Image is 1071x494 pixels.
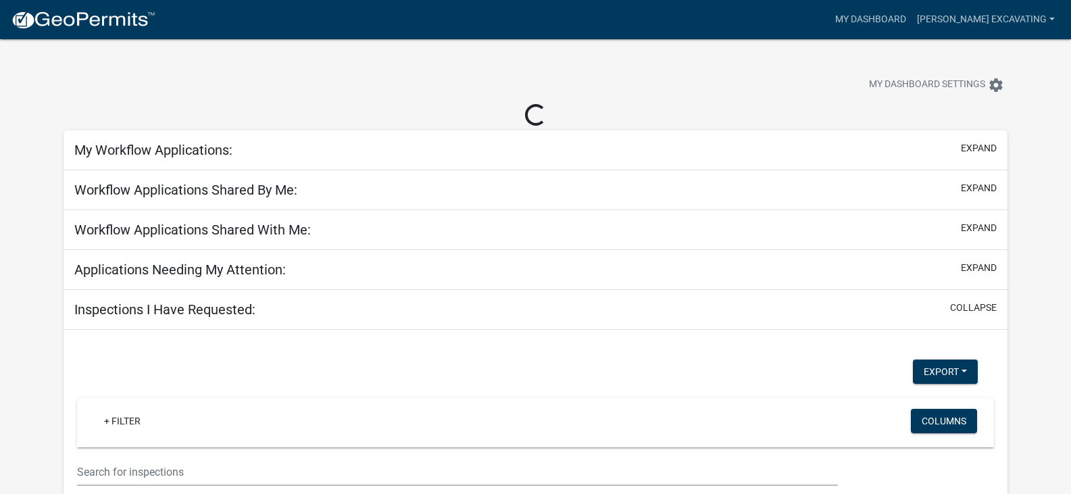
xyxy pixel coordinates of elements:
[912,7,1060,32] a: [PERSON_NAME] Excavating
[93,409,151,433] a: + Filter
[913,360,978,384] button: Export
[961,141,997,155] button: expand
[74,182,297,198] h5: Workflow Applications Shared By Me:
[950,301,997,315] button: collapse
[961,221,997,235] button: expand
[74,301,255,318] h5: Inspections I Have Requested:
[869,77,985,93] span: My Dashboard Settings
[77,458,837,486] input: Search for inspections
[858,72,1015,98] button: My Dashboard Settingssettings
[988,77,1004,93] i: settings
[961,181,997,195] button: expand
[911,409,977,433] button: Columns
[74,142,232,158] h5: My Workflow Applications:
[74,222,311,238] h5: Workflow Applications Shared With Me:
[961,261,997,275] button: expand
[74,262,286,278] h5: Applications Needing My Attention:
[830,7,912,32] a: My Dashboard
